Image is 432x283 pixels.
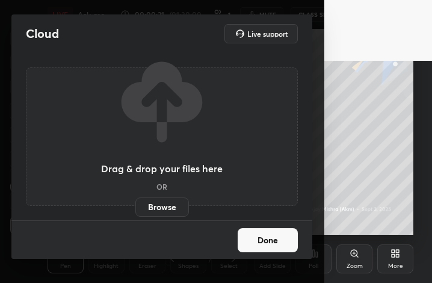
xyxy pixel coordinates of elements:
[101,164,223,173] h3: Drag & drop your files here
[26,26,59,42] h2: Cloud
[347,263,363,269] div: Zoom
[238,228,298,252] button: Done
[156,183,167,190] h5: OR
[247,30,288,37] h5: Live support
[388,263,403,269] div: More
